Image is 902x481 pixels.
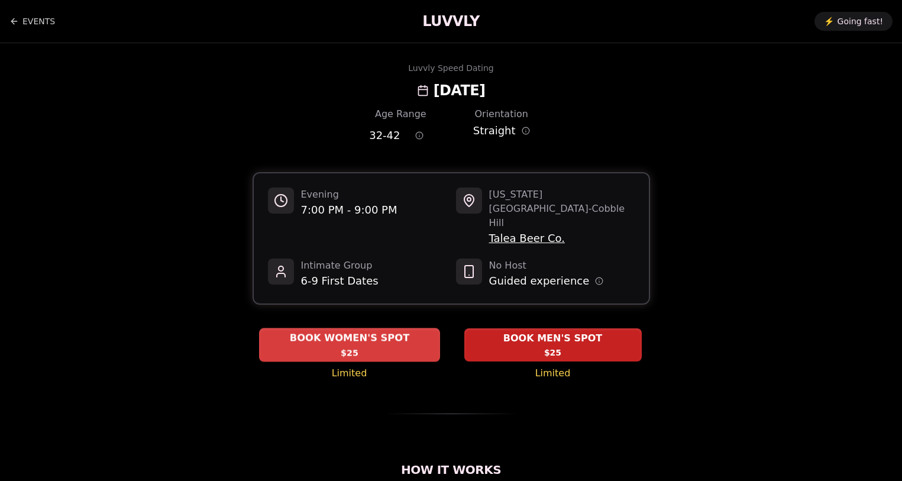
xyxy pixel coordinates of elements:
[332,366,367,380] span: Limited
[253,461,650,478] h2: How It Works
[287,331,412,346] span: BOOK WOMEN'S SPOT
[489,259,604,273] span: No Host
[301,259,379,273] span: Intimate Group
[406,122,432,149] button: Age range information
[824,15,834,27] span: ⚡️
[544,347,561,359] span: $25
[470,107,533,121] div: Orientation
[464,328,642,361] button: BOOK MEN'S SPOT - Limited
[838,15,883,27] span: Going fast!
[369,107,432,121] div: Age Range
[259,328,440,361] button: BOOK WOMEN'S SPOT - Limited
[473,122,516,139] span: Straight
[595,277,603,285] button: Host information
[301,188,397,202] span: Evening
[369,127,400,144] span: 32 - 42
[301,273,379,289] span: 6-9 First Dates
[501,331,604,346] span: BOOK MEN'S SPOT
[434,81,486,100] h2: [DATE]
[422,12,479,31] a: LUVVLY
[522,127,530,135] button: Orientation information
[408,62,493,74] div: Luvvly Speed Dating
[489,273,590,289] span: Guided experience
[489,188,635,230] span: [US_STATE][GEOGRAPHIC_DATA] - Cobble Hill
[301,202,397,218] span: 7:00 PM - 9:00 PM
[535,366,571,380] span: Limited
[489,230,635,247] span: Talea Beer Co.
[341,347,358,359] span: $25
[9,9,55,33] a: Back to events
